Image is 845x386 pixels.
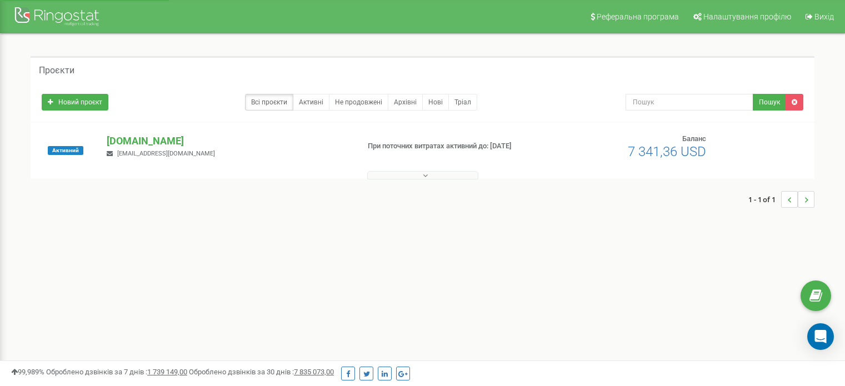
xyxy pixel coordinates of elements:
a: Не продовжені [329,94,388,111]
div: Open Intercom Messenger [807,323,834,350]
input: Пошук [626,94,753,111]
h5: Проєкти [39,66,74,76]
a: Архівні [388,94,423,111]
span: Налаштування профілю [703,12,791,21]
span: Активний [48,146,83,155]
span: Оброблено дзвінків за 30 днів : [189,368,334,376]
u: 1 739 149,00 [147,368,187,376]
nav: ... [748,180,814,219]
span: Баланс [682,134,706,143]
span: Оброблено дзвінків за 7 днів : [46,368,187,376]
a: Всі проєкти [245,94,293,111]
a: Нові [422,94,449,111]
a: Тріал [448,94,477,111]
a: Активні [293,94,329,111]
span: [EMAIL_ADDRESS][DOMAIN_NAME] [117,150,215,157]
span: 1 - 1 of 1 [748,191,781,208]
p: [DOMAIN_NAME] [107,134,349,148]
span: 99,989% [11,368,44,376]
span: Реферальна програма [597,12,679,21]
a: Новий проєкт [42,94,108,111]
u: 7 835 073,00 [294,368,334,376]
button: Пошук [753,94,786,111]
span: 7 341,36 USD [628,144,706,159]
span: Вихід [814,12,834,21]
p: При поточних витратах активний до: [DATE] [368,141,546,152]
